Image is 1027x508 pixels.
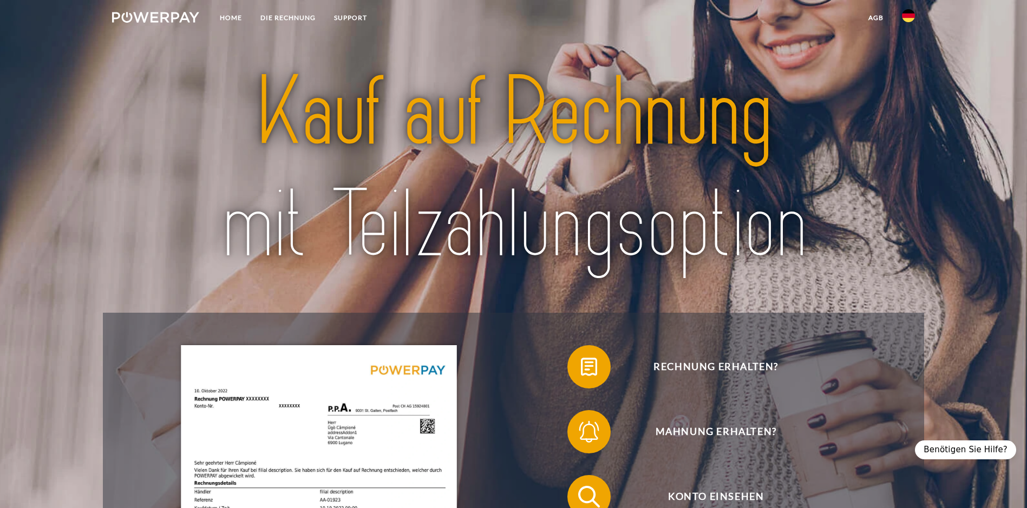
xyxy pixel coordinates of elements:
[112,12,199,23] img: logo-powerpay-white.svg
[575,418,603,445] img: qb_bell.svg
[915,440,1016,459] div: Benötigen Sie Hilfe?
[251,8,325,28] a: DIE RECHNUNG
[859,8,893,28] a: agb
[152,51,875,287] img: title-powerpay_de.svg
[575,353,603,380] img: qb_bill.svg
[583,345,848,388] span: Rechnung erhalten?
[211,8,251,28] a: Home
[902,9,915,22] img: de
[567,345,849,388] button: Rechnung erhalten?
[325,8,376,28] a: SUPPORT
[583,410,848,453] span: Mahnung erhalten?
[567,410,849,453] button: Mahnung erhalten?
